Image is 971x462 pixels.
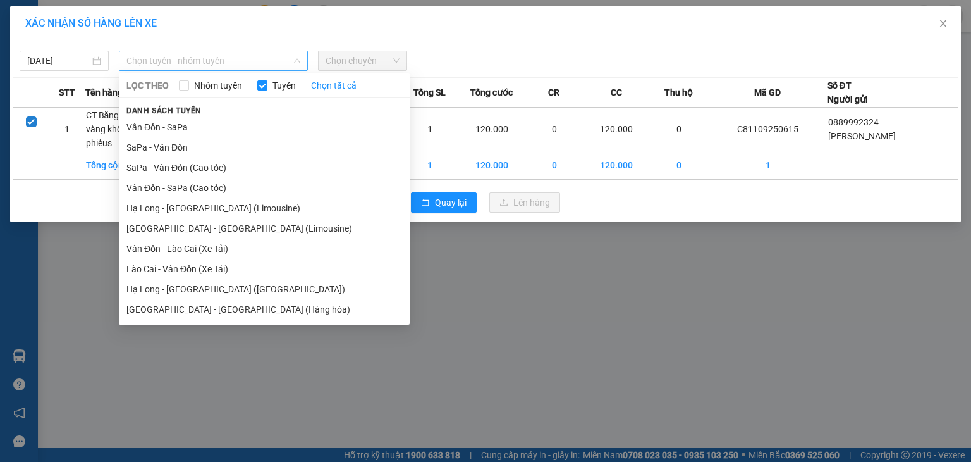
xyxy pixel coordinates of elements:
[189,78,247,92] span: Nhóm tuyến
[489,192,560,213] button: uploadLên hàng
[548,85,559,99] span: CR
[126,51,300,70] span: Chọn tuyến - nhóm tuyến
[524,108,584,151] td: 0
[311,78,357,92] a: Chọn tất cả
[925,6,961,42] button: Close
[119,105,209,116] span: Danh sách tuyến
[49,108,85,151] td: 1
[421,198,430,208] span: rollback
[435,196,467,209] span: Quay lại
[709,108,827,151] td: C81109250615
[827,78,868,106] div: Số ĐT Người gửi
[59,85,75,99] span: STT
[709,151,827,180] td: 1
[584,151,649,180] td: 120.000
[119,279,410,299] li: Hạ Long - [GEOGRAPHIC_DATA] ([GEOGRAPHIC_DATA])
[460,108,524,151] td: 120.000
[584,108,649,151] td: 120.000
[119,218,410,239] li: [GEOGRAPHIC_DATA] - [GEOGRAPHIC_DATA] (Limousine)
[524,151,584,180] td: 0
[25,17,157,29] span: XÁC NHẬN SỐ HÀNG LÊN XE
[293,57,301,65] span: down
[119,178,410,198] li: Vân Đồn - SaPa (Cao tốc)
[326,51,400,70] span: Chọn chuyến
[411,192,477,213] button: rollbackQuay lại
[413,85,446,99] span: Tổng SL
[649,108,709,151] td: 0
[460,151,524,180] td: 120.000
[119,198,410,218] li: Hạ Long - [GEOGRAPHIC_DATA] (Limousine)
[400,108,460,151] td: 1
[611,85,622,99] span: CC
[119,239,410,259] li: Vân Đồn - Lào Cai (Xe Tải)
[119,259,410,279] li: Lào Cai - Vân Đồn (Xe Tải)
[85,108,145,151] td: CT Băng dính vàng không phiếus
[470,85,513,99] span: Tổng cước
[267,78,301,92] span: Tuyến
[828,131,896,141] span: [PERSON_NAME]
[649,151,709,180] td: 0
[85,151,145,180] td: Tổng cộng
[119,299,410,320] li: [GEOGRAPHIC_DATA] - [GEOGRAPHIC_DATA] (Hàng hóa)
[828,117,879,127] span: 0889992324
[938,18,948,28] span: close
[754,85,781,99] span: Mã GD
[119,158,410,178] li: SaPa - Vân Đồn (Cao tốc)
[664,85,693,99] span: Thu hộ
[85,85,123,99] span: Tên hàng
[119,137,410,158] li: SaPa - Vân Đồn
[126,78,169,92] span: LỌC THEO
[400,151,460,180] td: 1
[119,117,410,137] li: Vân Đồn - SaPa
[27,54,90,68] input: 11/09/2025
